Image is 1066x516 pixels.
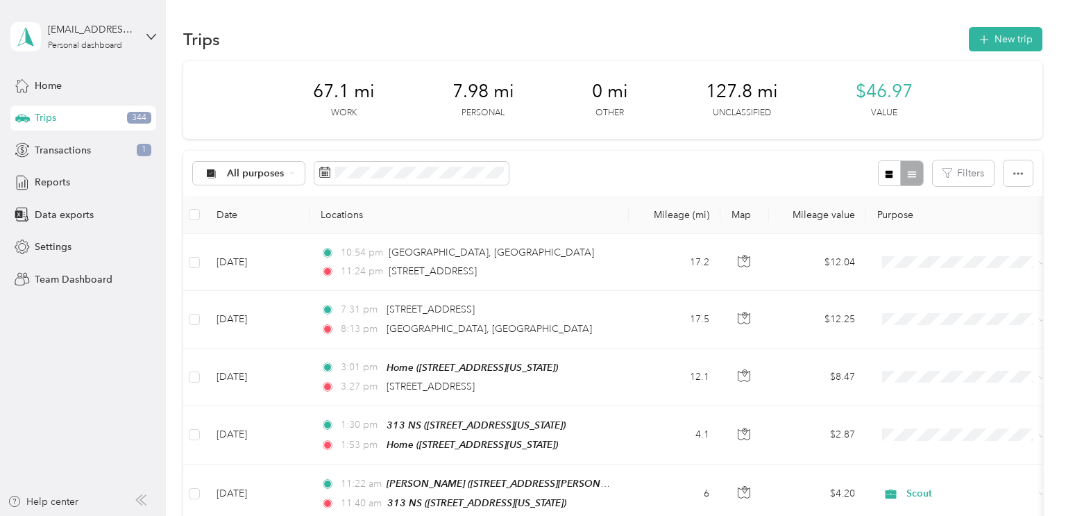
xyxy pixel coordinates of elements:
div: Personal dashboard [48,42,122,50]
p: Work [331,107,357,119]
span: 3:01 pm [341,360,380,375]
td: 17.5 [629,291,720,348]
td: [DATE] [205,406,310,465]
span: 3:27 pm [341,379,380,394]
th: Date [205,196,310,234]
th: Mileage value [769,196,866,234]
span: $46.97 [856,81,913,103]
span: Settings [35,240,71,254]
span: Home ([STREET_ADDRESS][US_STATE]) [387,439,558,450]
span: Data exports [35,208,94,222]
p: Personal [462,107,505,119]
span: 1:30 pm [341,417,380,433]
th: Locations [310,196,629,234]
span: 7:31 pm [341,302,380,317]
span: 1:53 pm [341,438,380,453]
span: [GEOGRAPHIC_DATA], [GEOGRAPHIC_DATA] [387,323,592,335]
span: 344 [127,112,151,124]
span: Team Dashboard [35,272,112,287]
span: 11:40 am [341,496,382,511]
span: 11:22 am [341,476,380,492]
span: Home [35,78,62,93]
td: 12.1 [629,349,720,406]
button: Help center [8,494,78,509]
span: 10:54 pm [341,245,383,260]
td: $2.87 [769,406,866,465]
p: Unclassified [713,107,771,119]
span: 67.1 mi [313,81,375,103]
div: [EMAIL_ADDRESS][DOMAIN_NAME] [48,22,135,37]
button: New trip [969,27,1042,51]
td: [DATE] [205,291,310,348]
span: All purposes [227,169,285,178]
span: [PERSON_NAME] ([STREET_ADDRESS][PERSON_NAME][US_STATE]) [387,478,688,490]
span: 1 [137,144,151,156]
span: 313 NS ([STREET_ADDRESS][US_STATE]) [387,419,566,431]
span: 0 mi [592,81,628,103]
span: 11:24 pm [341,264,383,279]
span: Reports [35,175,70,190]
span: 7.98 mi [452,81,514,103]
th: Purpose [866,196,1060,234]
span: [STREET_ADDRESS] [389,265,477,277]
span: Trips [35,110,56,125]
th: Mileage (mi) [629,196,720,234]
span: [STREET_ADDRESS] [387,381,475,392]
span: Scout [906,486,1033,501]
td: [DATE] [205,349,310,406]
span: [GEOGRAPHIC_DATA], [GEOGRAPHIC_DATA] [389,247,594,258]
p: Other [595,107,624,119]
td: 4.1 [629,406,720,465]
td: [DATE] [205,234,310,291]
td: $12.25 [769,291,866,348]
span: [STREET_ADDRESS] [387,303,475,315]
td: 17.2 [629,234,720,291]
td: $12.04 [769,234,866,291]
span: Transactions [35,143,91,158]
td: $8.47 [769,349,866,406]
span: 313 NS ([STREET_ADDRESS][US_STATE]) [387,497,566,508]
span: 127.8 mi [706,81,778,103]
p: Value [871,107,897,119]
th: Map [720,196,769,234]
button: Filters [933,160,994,186]
h1: Trips [183,32,220,47]
span: Home ([STREET_ADDRESS][US_STATE]) [387,362,558,373]
span: 8:13 pm [341,322,380,337]
iframe: Everlance-gr Chat Button Frame [988,438,1066,516]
